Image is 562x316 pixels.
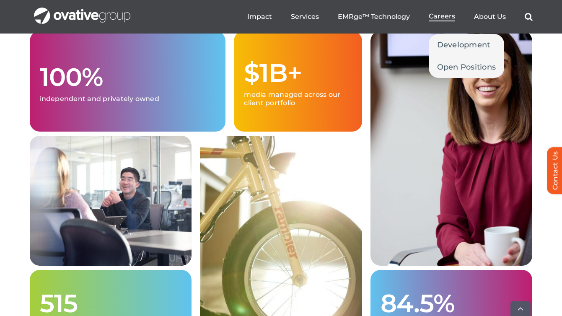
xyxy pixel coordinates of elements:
nav: Menu [247,3,533,30]
a: OG_Full_horizontal_WHT [34,7,130,15]
h1: 100% [40,64,216,91]
img: Home – Grid 1 [30,136,192,266]
a: Services [291,13,319,21]
span: Development [437,39,490,51]
img: Home – Grid 3 [370,31,533,266]
p: independent and privately owned [40,95,216,103]
a: Search [525,13,533,21]
a: Impact [247,13,272,21]
a: Development [429,34,505,56]
p: media managed across our client portfolio [244,91,352,107]
a: Careers [429,12,455,21]
a: About Us [474,13,506,21]
span: Open Positions [437,61,496,73]
h1: $1B+ [244,60,352,86]
a: Open Positions [429,56,505,78]
a: EMRge™ Technology [338,13,410,21]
